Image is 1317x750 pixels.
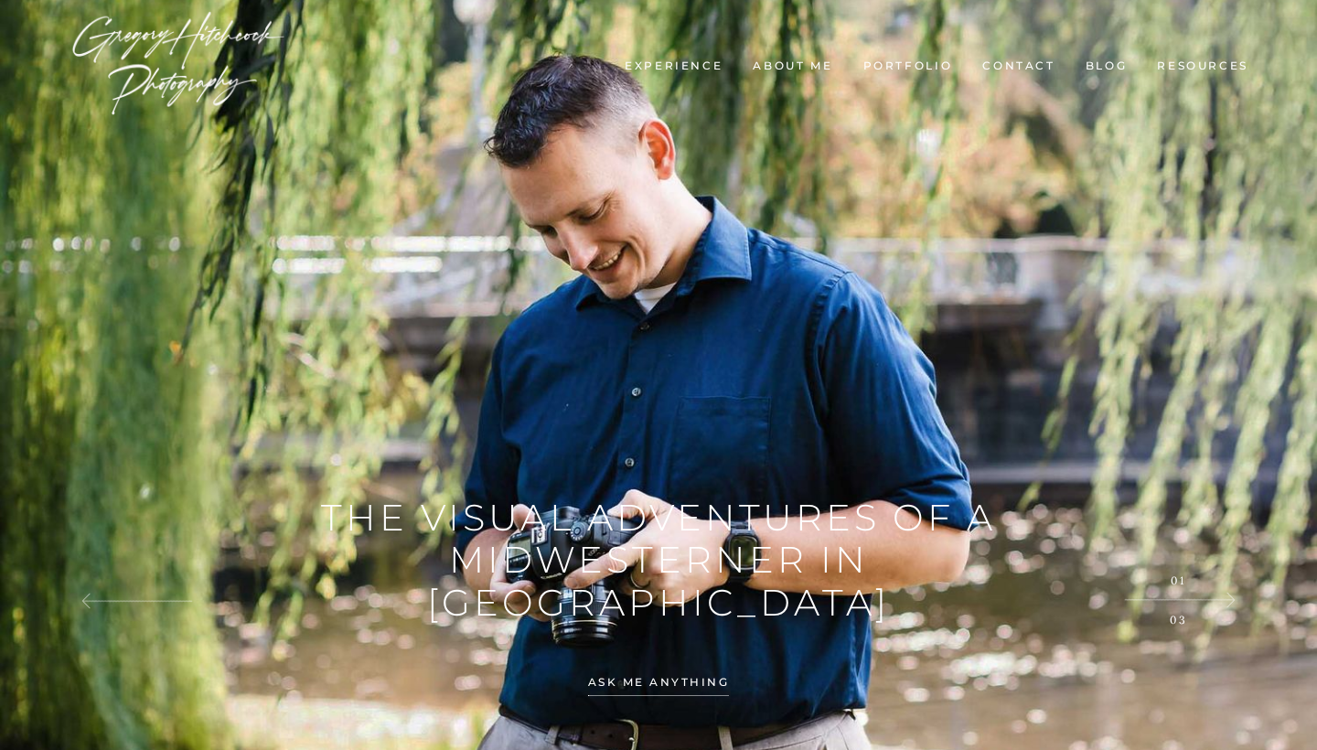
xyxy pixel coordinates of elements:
span: adventures [587,497,880,539]
span: 01 [1171,573,1186,588]
a: Resources [1147,59,1259,74]
img: Wedding Photographer Boston - Gregory Hitchcock Photography [69,9,288,119]
span: midwesterner [449,539,808,581]
span: Ask me anything [588,675,730,696]
span: 03 [1170,612,1188,627]
span: [GEOGRAPHIC_DATA] [427,582,890,624]
a: Contact [972,59,1065,74]
a: Ask me anything [588,660,730,704]
span: the [321,497,408,539]
a: Experience [615,59,733,74]
span: of [893,497,954,539]
span: a [967,497,996,539]
span: in [820,539,869,581]
a: Blog [1075,59,1138,74]
a: Portfolio [852,59,963,74]
a: About me [743,59,843,74]
span: visual [421,497,574,539]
